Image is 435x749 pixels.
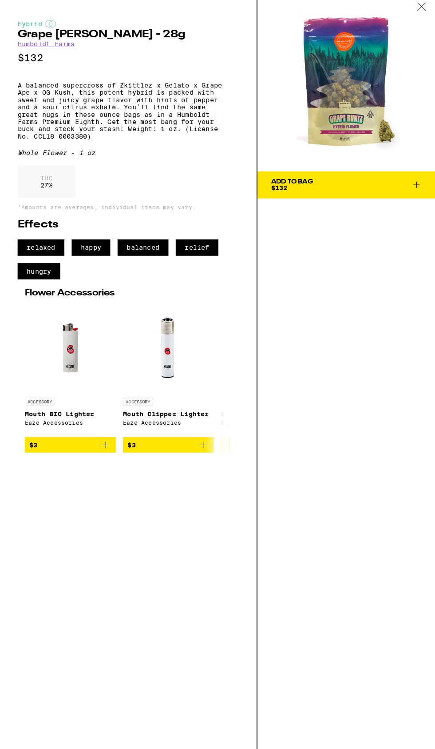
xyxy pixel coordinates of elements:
span: happy [79,241,117,257]
div: Eaze Accessories [130,417,218,422]
p: THC [49,177,61,184]
p: A balanced supercross of Zkittlez x Gelato x Grape Ape x OG Kush, this potent hybrid is packed wi... [27,87,233,143]
span: balanced [124,241,174,257]
span: relief [181,241,223,257]
h2: Grape [PERSON_NAME] - 28g [27,36,233,46]
p: *Amounts are averages, individual items may vary. [27,207,233,212]
span: $3 [134,438,142,445]
p: Mouth Clipper Lighter [130,408,218,415]
div: 27 % [27,168,83,200]
span: hungry [27,264,68,280]
span: $132 [274,187,290,194]
span: $3 [38,438,46,445]
div: Hybrid [27,27,233,34]
p: ACCESSORY [225,395,255,403]
button: Add to bag [130,434,218,449]
a: Open page for Mouth Clipper Lighter from Eaze Accessories [130,302,218,434]
span: $3 [230,438,238,445]
p: ACCESSORY [130,395,159,403]
h2: Flower Accessories [34,289,226,298]
div: Eaze Accessories [34,417,123,422]
button: Add To Bag$132 [261,174,435,201]
span: relaxed [27,241,72,257]
img: Eaze Accessories - Mouth BIC Lighter [44,302,113,391]
img: hybridColor.svg [54,27,64,34]
h2: Effects [27,221,233,232]
a: Open page for Smiley BIC Lighter from Eaze Accessories [225,302,314,434]
div: Whole Flower - 1 oz [27,152,233,159]
a: Humboldt Farms [27,46,83,53]
p: ACCESSORY [34,395,63,403]
img: Eaze Accessories - Mouth Clipper Lighter [130,302,218,391]
button: Add to bag [34,434,123,449]
p: Smiley BIC Lighter [225,408,314,415]
a: Open page for Mouth BIC Lighter from Eaze Accessories [34,302,123,434]
p: Mouth BIC Lighter [34,408,123,415]
div: Add To Bag [274,181,315,187]
p: $132 [27,58,233,69]
div: Eaze Accessories [225,417,314,422]
button: Add to bag [225,434,314,449]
